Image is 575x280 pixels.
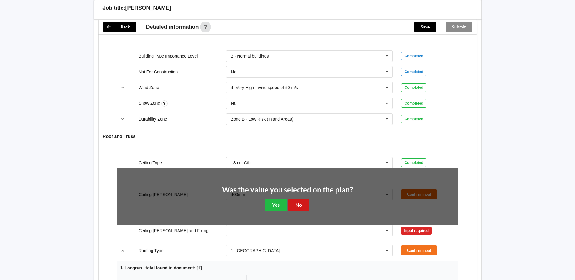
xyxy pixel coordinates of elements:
[139,248,163,253] label: Roofing Type
[139,101,161,105] label: Snow Zone
[103,22,136,32] button: Back
[401,115,426,123] div: Completed
[139,54,198,58] label: Building Type Importance Level
[103,133,473,139] h4: Roof and Truss
[231,101,236,105] div: N0
[231,117,293,121] div: Zone B - Low Risk (Inland Areas)
[401,245,437,255] button: Confirm input
[139,69,178,74] label: Not For Construction
[401,158,426,167] div: Completed
[401,52,426,60] div: Completed
[265,199,287,211] button: Yes
[139,160,162,165] label: Ceiling Type
[231,54,269,58] div: 2 - Normal buildings
[117,82,129,93] button: reference-toggle
[231,70,236,74] div: No
[231,161,251,165] div: 13mm Gib
[117,245,129,256] button: reference-toggle
[288,199,309,211] button: No
[414,22,436,32] button: Save
[401,227,432,235] div: Input required
[222,185,353,195] h2: Was the value you selected on the plan?
[139,228,208,233] label: Ceiling [PERSON_NAME] and Fixing
[117,114,129,125] button: reference-toggle
[125,5,171,12] h3: [PERSON_NAME]
[139,117,167,122] label: Durability Zone
[401,68,426,76] div: Completed
[103,5,125,12] h3: Job title:
[401,83,426,92] div: Completed
[117,261,458,275] th: 1. Longrun - total found in document: [1]
[139,85,159,90] label: Wind Zone
[401,99,426,108] div: Completed
[231,85,298,90] div: 4. Very High - wind speed of 50 m/s
[146,24,199,30] span: Detailed information
[231,248,280,253] div: 1. [GEOGRAPHIC_DATA]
